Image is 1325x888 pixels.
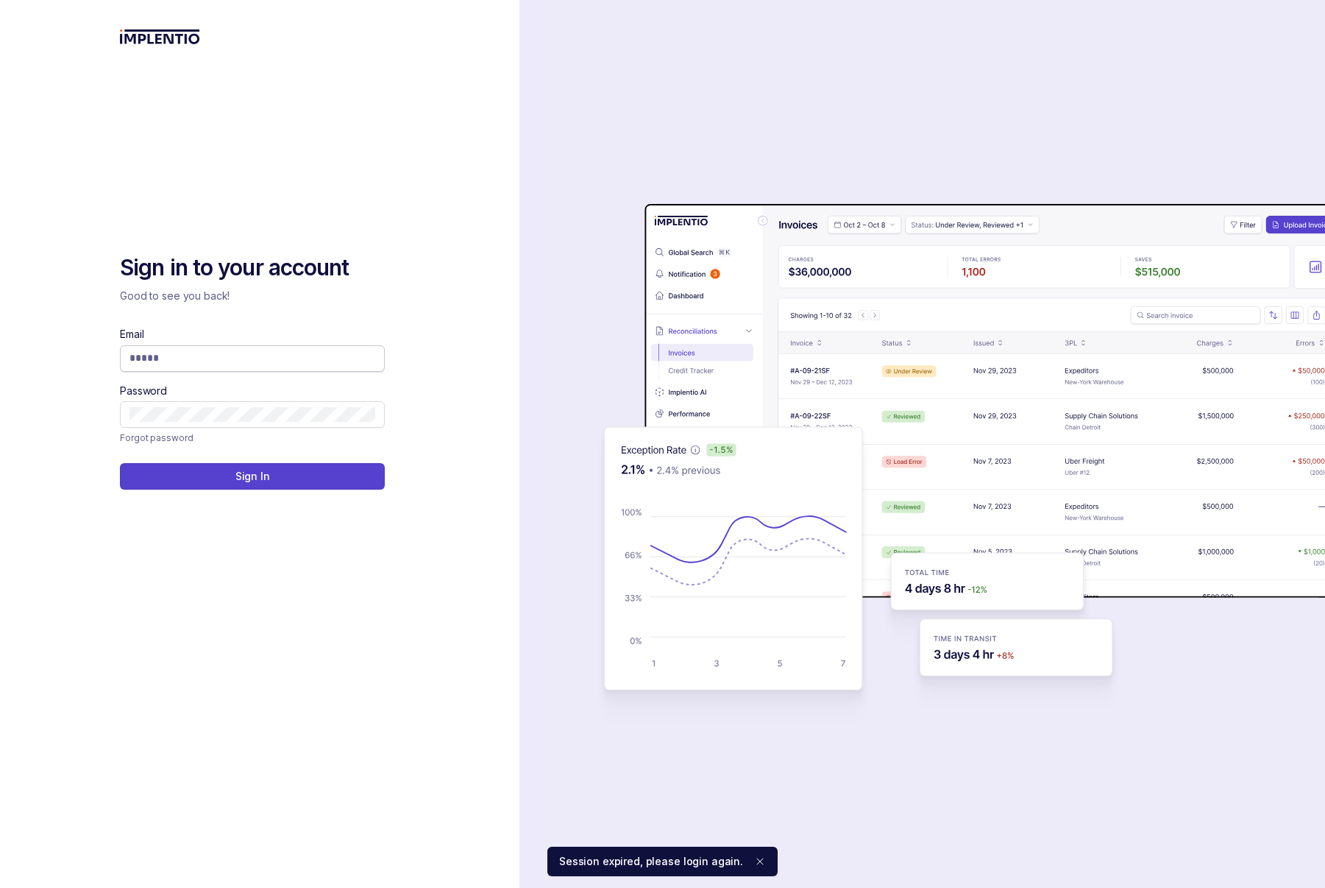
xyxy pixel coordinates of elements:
button: Sign In [120,463,385,490]
p: Good to see you back! [120,289,385,303]
label: Password [120,384,167,398]
a: Link Forgot password [120,431,193,445]
p: Session expired, please login again. [559,854,743,869]
p: Sign In [235,469,270,484]
p: Forgot password [120,431,193,445]
img: logo [120,29,200,44]
label: Email [120,327,143,342]
h2: Sign in to your account [120,253,385,283]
